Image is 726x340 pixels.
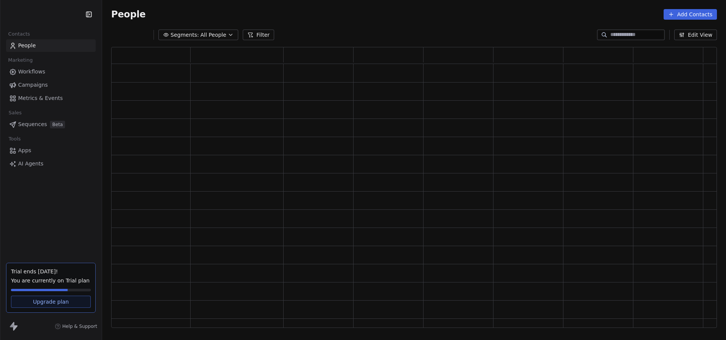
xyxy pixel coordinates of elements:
[18,120,47,128] span: Sequences
[6,39,96,52] a: People
[243,30,274,40] button: Filter
[33,298,69,306] span: Upgrade plan
[6,144,96,157] a: Apps
[18,160,43,168] span: AI Agents
[18,68,45,76] span: Workflows
[55,323,97,329] a: Help & Support
[18,94,63,102] span: Metrics & Events
[6,158,96,170] a: AI Agents
[18,81,48,89] span: Campaigns
[6,118,96,131] a: SequencesBeta
[62,323,97,329] span: Help & Support
[11,277,91,284] span: You are currently on Trial plan
[11,296,91,308] a: Upgrade plan
[5,133,24,145] span: Tools
[5,107,25,119] span: Sales
[111,9,146,20] span: People
[664,9,717,20] button: Add Contacts
[18,42,36,50] span: People
[171,31,199,39] span: Segments:
[674,30,717,40] button: Edit View
[18,147,31,154] span: Apps
[200,31,226,39] span: All People
[5,28,33,40] span: Contacts
[5,55,36,66] span: Marketing
[11,268,91,275] div: Trial ends [DATE]!
[50,121,65,128] span: Beta
[6,79,96,91] a: Campaigns
[6,66,96,78] a: Workflows
[6,92,96,104] a: Metrics & Events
